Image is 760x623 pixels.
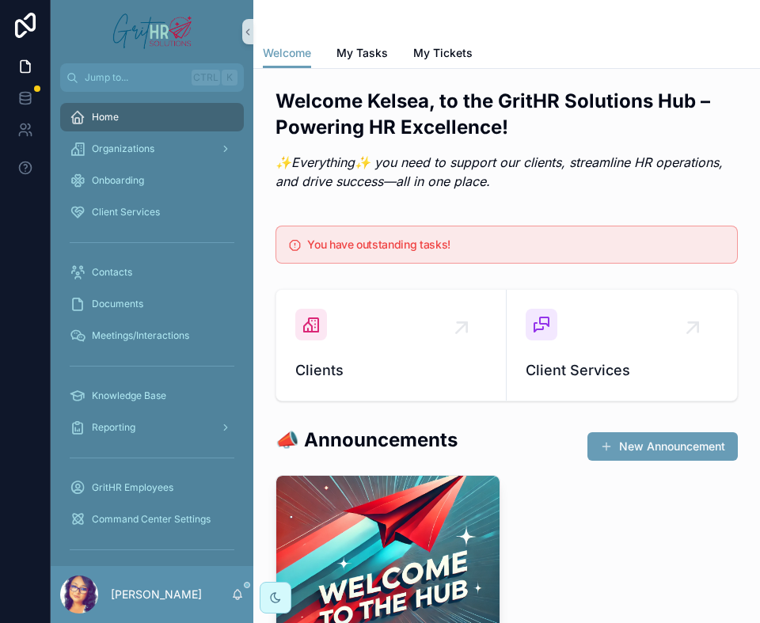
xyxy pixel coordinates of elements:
a: Command Center Settings [60,505,244,534]
button: Jump to...CtrlK [60,63,244,92]
span: My Tickets [413,45,473,61]
span: Command Center Settings [92,513,211,526]
a: My Tickets [413,39,473,70]
em: ✨Everything✨ you need to support our clients, streamline HR operations, and drive success—all in ... [275,154,723,189]
span: Contacts [92,266,132,279]
a: Organizations [60,135,244,163]
a: My Tasks [336,39,388,70]
a: Onboarding [60,166,244,195]
span: Ctrl [192,70,220,85]
a: Knowledge Base [60,382,244,410]
span: Client Services [92,206,160,218]
span: GritHR Employees [92,481,173,494]
div: scrollable content [51,92,253,566]
h2: Welcome Kelsea, to the GritHR Solutions Hub – Powering HR Excellence! [275,88,738,140]
span: K [223,71,236,84]
a: Welcome [263,39,311,69]
h5: You have outstanding tasks! [307,239,724,250]
span: Meetings/Interactions [92,329,189,342]
span: Welcome [263,45,311,61]
span: Home [92,111,119,123]
span: Client Services [526,359,718,382]
a: Client Services [507,290,737,401]
span: Organizations [92,142,154,155]
a: GritHR Employees [60,473,244,502]
span: Reporting [92,421,135,434]
span: Jump to... [85,71,185,84]
span: Knowledge Base [92,389,166,402]
h2: 📣 Announcements [275,427,458,453]
a: Contacts [60,258,244,287]
a: Clients [276,290,507,401]
span: Onboarding [92,174,144,187]
span: My Tasks [336,45,388,61]
span: Clients [295,359,487,382]
span: Documents [92,298,143,310]
p: [PERSON_NAME] [111,587,202,602]
img: App logo [110,8,193,55]
a: Home [60,103,244,131]
a: Documents [60,290,244,318]
a: Reporting [60,413,244,442]
a: Meetings/Interactions [60,321,244,350]
a: Client Services [60,198,244,226]
button: New Announcement [587,432,738,461]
